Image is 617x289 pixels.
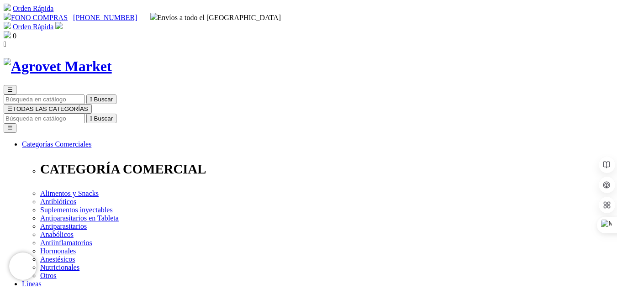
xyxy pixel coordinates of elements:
a: Antiinflamatorios [40,239,92,247]
i:  [90,96,92,103]
img: user.svg [55,22,63,29]
a: Orden Rápida [13,23,53,31]
a: Orden Rápida [13,5,53,12]
input: Buscar [4,114,84,123]
i:  [90,115,92,122]
img: delivery-truck.svg [150,13,158,20]
button:  Buscar [86,114,116,123]
i:  [4,40,6,48]
img: shopping-cart.svg [4,4,11,11]
span: Buscar [94,115,113,122]
img: shopping-cart.svg [4,22,11,29]
span: ☰ [7,86,13,93]
a: Anestésicos [40,255,75,263]
a: FONO COMPRAS [4,14,68,21]
a: Líneas [22,280,42,288]
input: Buscar [4,95,84,104]
a: Hormonales [40,247,76,255]
a: Nutricionales [40,263,79,271]
span: 0 [13,32,16,40]
img: phone.svg [4,13,11,20]
a: [PHONE_NUMBER] [73,14,137,21]
img: Agrovet Market [4,58,112,75]
button:  Buscar [86,95,116,104]
button: ☰TODAS LAS CATEGORÍAS [4,104,92,114]
a: Antiparasitarios en Tableta [40,214,119,222]
p: CATEGORÍA COMERCIAL [40,162,613,177]
a: Otros [40,272,57,279]
a: Acceda a su cuenta de cliente [55,23,63,31]
a: Alimentos y Snacks [40,189,99,197]
a: Suplementos inyectables [40,206,113,214]
iframe: Brevo live chat [9,252,37,280]
span: Envíos a todo el [GEOGRAPHIC_DATA] [150,14,281,21]
span: Buscar [94,96,113,103]
a: Antiparasitarios [40,222,87,230]
a: Antibióticos [40,198,76,205]
a: Anabólicos [40,231,74,238]
button: ☰ [4,123,16,133]
span: ☰ [7,105,13,112]
a: Categorías Comerciales [22,140,91,148]
button: ☰ [4,85,16,95]
img: shopping-bag.svg [4,31,11,38]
